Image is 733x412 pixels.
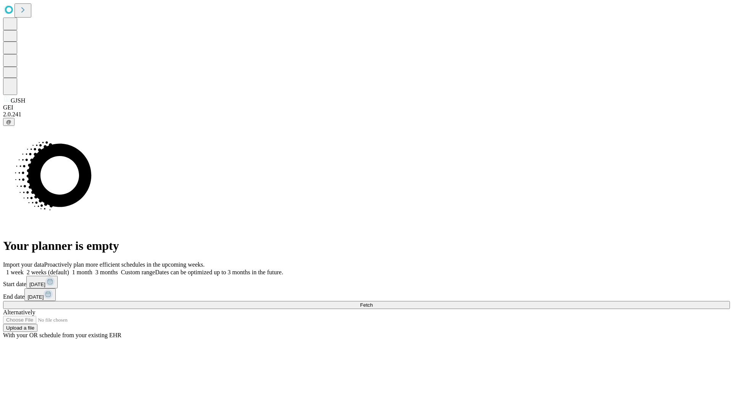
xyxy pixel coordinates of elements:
span: Alternatively [3,309,35,315]
span: Proactively plan more efficient schedules in the upcoming weeks. [44,261,205,268]
h1: Your planner is empty [3,239,730,253]
span: Fetch [360,302,373,308]
button: Fetch [3,301,730,309]
span: 1 month [72,269,92,275]
span: 2 weeks (default) [27,269,69,275]
div: Start date [3,276,730,288]
span: Custom range [121,269,155,275]
span: [DATE] [27,294,44,300]
span: 1 week [6,269,24,275]
span: Dates can be optimized up to 3 months in the future. [155,269,283,275]
div: End date [3,288,730,301]
span: With your OR schedule from your existing EHR [3,332,121,338]
div: GEI [3,104,730,111]
span: Import your data [3,261,44,268]
span: 3 months [95,269,118,275]
div: 2.0.241 [3,111,730,118]
span: [DATE] [29,282,45,287]
button: @ [3,118,15,126]
button: Upload a file [3,324,37,332]
span: @ [6,119,11,125]
span: GJSH [11,97,25,104]
button: [DATE] [26,276,58,288]
button: [DATE] [24,288,56,301]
